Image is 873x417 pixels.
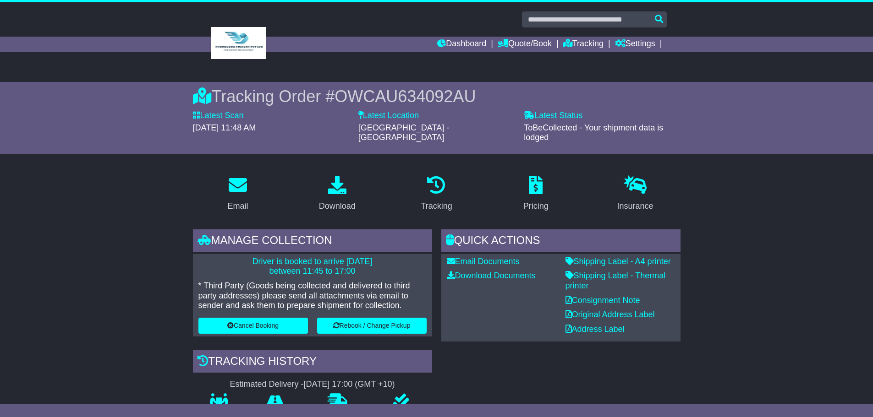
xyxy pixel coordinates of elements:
div: Download [319,200,356,212]
a: Insurance [611,173,659,216]
a: Tracking [415,173,458,216]
div: Pricing [523,200,549,212]
div: Estimated Delivery - [193,379,432,390]
div: Tracking history [193,350,432,375]
a: Email [221,173,254,216]
a: Download [313,173,362,216]
a: Tracking [563,37,604,52]
label: Latest Status [524,111,582,121]
div: Quick Actions [441,229,681,254]
div: Tracking [421,200,452,212]
label: Latest Location [358,111,419,121]
button: Rebook / Change Pickup [317,318,427,334]
a: Email Documents [447,257,520,266]
a: Consignment Note [566,296,640,305]
a: Address Label [566,325,625,334]
span: [GEOGRAPHIC_DATA] - [GEOGRAPHIC_DATA] [358,123,449,142]
a: Settings [615,37,655,52]
div: [DATE] 17:00 (GMT +10) [304,379,395,390]
a: Original Address Label [566,310,655,319]
a: Shipping Label - A4 printer [566,257,671,266]
span: [DATE] 11:48 AM [193,123,256,132]
div: Tracking Order # [193,87,681,106]
span: ToBeCollected - Your shipment data is lodged [524,123,663,142]
label: Latest Scan [193,111,244,121]
a: Pricing [517,173,555,216]
a: Quote/Book [498,37,552,52]
p: Driver is booked to arrive [DATE] between 11:45 to 17:00 [198,257,427,276]
div: Manage collection [193,229,432,254]
p: * Third Party (Goods being collected and delivered to third party addresses) please send all atta... [198,281,427,311]
a: Download Documents [447,271,536,280]
div: Insurance [617,200,653,212]
span: OWCAU634092AU [335,87,476,106]
button: Cancel Booking [198,318,308,334]
a: Dashboard [437,37,486,52]
div: Email [227,200,248,212]
a: Shipping Label - Thermal printer [566,271,666,290]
